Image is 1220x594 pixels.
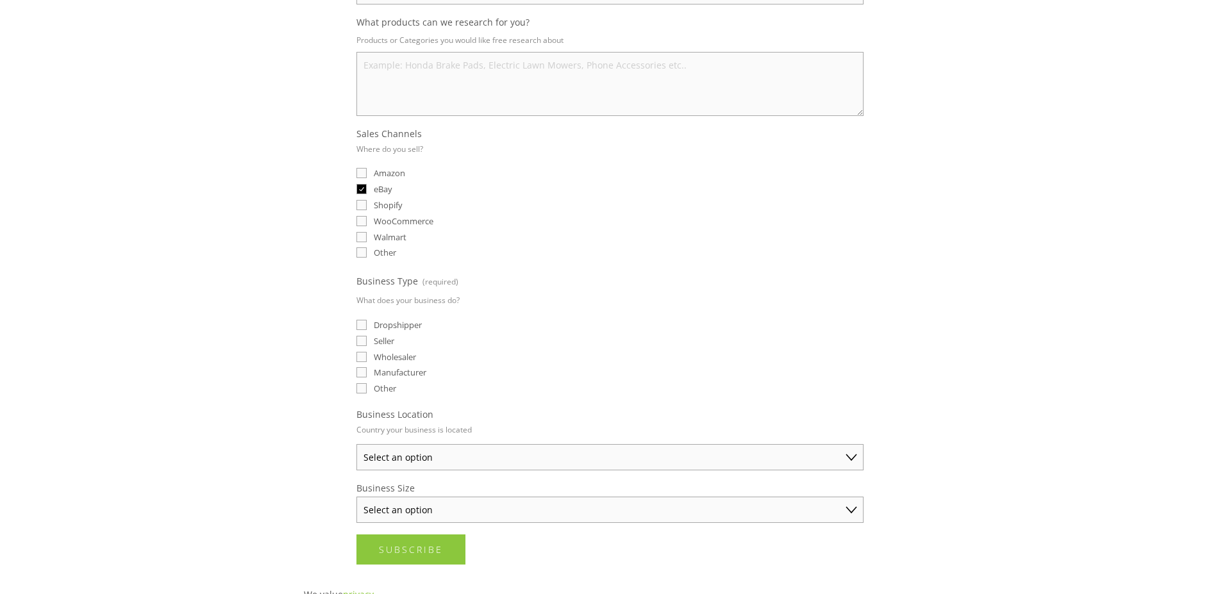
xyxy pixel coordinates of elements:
[356,16,530,28] span: What products can we research for you?
[356,408,433,420] span: Business Location
[374,183,392,195] span: eBay
[374,167,405,179] span: Amazon
[374,215,433,227] span: WooCommerce
[356,168,367,178] input: Amazon
[374,199,403,211] span: Shopify
[356,420,472,439] p: Country your business is located
[356,128,422,140] span: Sales Channels
[356,31,864,49] p: Products or Categories you would like free research about
[356,232,367,242] input: Walmart
[374,319,422,331] span: Dropshipper
[422,272,458,291] span: (required)
[356,184,367,194] input: eBay
[356,320,367,330] input: Dropshipper
[356,216,367,226] input: WooCommerce
[356,336,367,346] input: Seller
[356,444,864,470] select: Business Location
[356,497,864,523] select: Business Size
[356,200,367,210] input: Shopify
[356,383,367,393] input: Other
[356,247,367,258] input: Other
[356,367,367,377] input: Manufacturer
[374,351,416,363] span: Wholesaler
[356,534,465,565] button: SubscribeSubscribe
[356,275,418,287] span: Business Type
[356,482,415,494] span: Business Size
[374,335,394,347] span: Seller
[374,367,426,378] span: Manufacturer
[374,383,396,394] span: Other
[356,352,367,362] input: Wholesaler
[356,140,423,158] p: Where do you sell?
[356,291,460,309] p: What does your business do?
[379,543,443,556] span: Subscribe
[374,247,396,258] span: Other
[374,231,406,243] span: Walmart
